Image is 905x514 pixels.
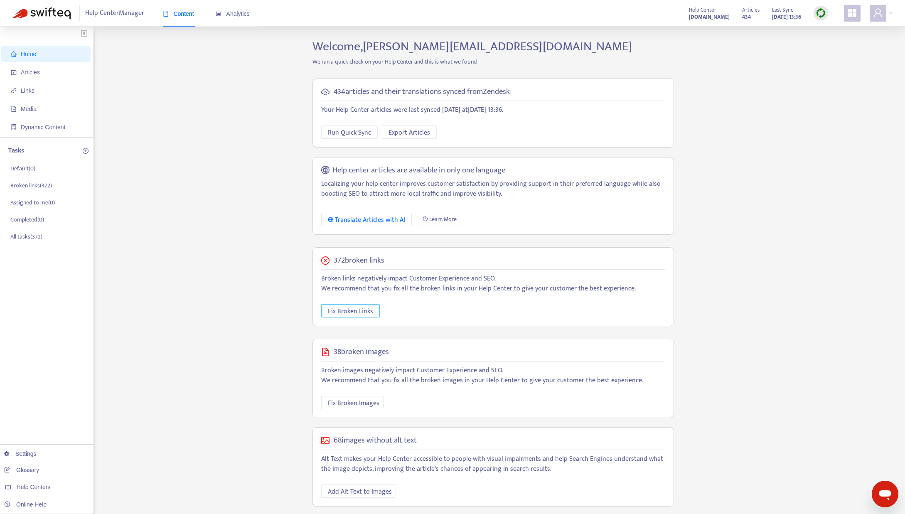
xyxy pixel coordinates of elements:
[4,501,47,508] a: Online Help
[12,7,71,19] img: Swifteq
[689,12,730,22] a: [DOMAIN_NAME]
[321,484,396,498] button: Add Alt Text to Images
[847,8,857,18] span: appstore
[321,436,330,445] span: picture
[321,396,384,409] button: Fix Broken Images
[689,5,716,15] span: Help Center
[21,106,37,112] span: Media
[321,366,665,386] p: Broken images negatively impact Customer Experience and SEO. We recommend that you fix all the br...
[4,467,39,473] a: Glossary
[772,5,793,15] span: Last Sync
[334,347,389,357] h5: 38 broken images
[321,125,378,139] button: Run Quick Sync
[10,164,35,173] p: Default ( 0 )
[321,304,380,317] button: Fix Broken Links
[872,481,898,507] iframe: Button to launch messaging window
[11,88,17,93] span: link
[11,69,17,75] span: account-book
[328,306,373,317] span: Fix Broken Links
[321,213,412,226] button: Translate Articles with AI
[11,51,17,57] span: home
[21,69,40,76] span: Articles
[321,454,665,474] p: Alt Text makes your Help Center accessible to people with visual impairments and help Search Engi...
[163,11,169,17] span: book
[328,128,371,138] span: Run Quick Sync
[85,5,144,21] span: Help Center Manager
[321,166,330,175] span: global
[321,88,330,96] span: cloud-sync
[328,398,379,408] span: Fix Broken Images
[11,106,17,112] span: file-image
[17,484,51,490] span: Help Centers
[11,124,17,130] span: container
[10,198,55,207] p: Assigned to me ( 0 )
[334,256,384,266] h5: 372 broken links
[10,232,42,241] p: All tasks ( 372 )
[328,487,392,497] span: Add Alt Text to Images
[321,179,665,199] p: Localizing your help center improves customer satisfaction by providing support in their preferre...
[21,87,34,94] span: Links
[334,87,510,97] h5: 434 articles and their translations synced from Zendesk
[873,8,883,18] span: user
[83,148,89,154] span: plus-circle
[8,146,24,156] p: Tasks
[742,5,760,15] span: Articles
[216,11,221,17] span: area-chart
[216,10,250,17] span: Analytics
[742,12,751,22] strong: 434
[416,213,463,226] a: Learn More
[21,51,36,57] span: Home
[21,124,65,130] span: Dynamic Content
[321,256,330,265] span: close-circle
[4,450,37,457] a: Settings
[321,105,665,115] p: Your Help Center articles were last synced [DATE] at [DATE] 13:36 .
[772,12,801,22] strong: [DATE] 13:36
[334,436,417,445] h5: 68 images without alt text
[382,125,437,139] button: Export Articles
[321,274,665,294] p: Broken links negatively impact Customer Experience and SEO. We recommend that you fix all the bro...
[816,8,826,18] img: sync.dc5367851b00ba804db3.png
[328,215,406,225] div: Translate Articles with AI
[429,215,457,224] span: Learn More
[332,166,505,175] h5: Help center articles are available in only one language
[163,10,194,17] span: Content
[10,181,52,190] p: Broken links ( 372 )
[10,215,44,224] p: Completed ( 0 )
[306,57,680,66] p: We ran a quick check on your Help Center and this is what we found
[312,36,632,57] span: Welcome, [PERSON_NAME][EMAIL_ADDRESS][DOMAIN_NAME]
[389,128,430,138] span: Export Articles
[321,348,330,356] span: file-image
